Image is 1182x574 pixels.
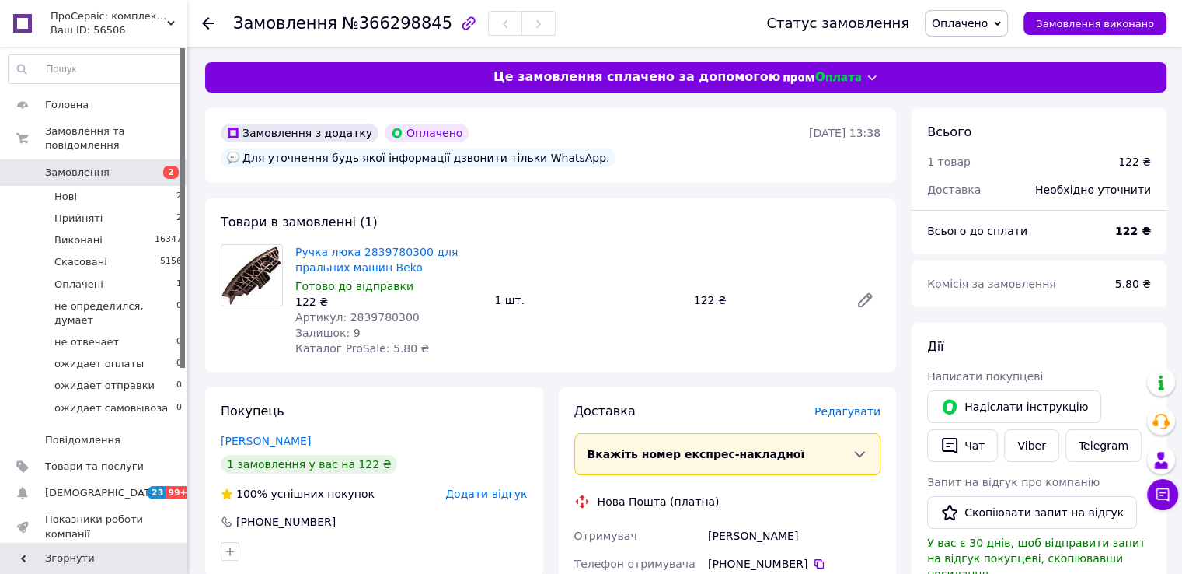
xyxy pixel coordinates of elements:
[1004,429,1058,462] a: Viber
[45,513,144,541] span: Показники роботи компанії
[295,246,458,274] a: Ручка люка 2839780300 для пральних машин Beko
[1147,479,1178,510] button: Чат з покупцем
[45,98,89,112] span: Головна
[45,486,160,500] span: [DEMOGRAPHIC_DATA]
[705,522,884,550] div: [PERSON_NAME]
[176,212,182,226] span: 2
[295,342,429,355] span: Каталог ProSale: 5.80 ₴
[927,476,1100,488] span: Запит на відгук про компанію
[148,486,166,499] span: 23
[176,379,182,393] span: 0
[927,184,981,196] span: Доставка
[221,124,378,142] div: Замовлення з додатку
[295,280,413,292] span: Готово до відправки
[235,514,337,530] div: [PHONE_NUMBER]
[1115,225,1151,237] b: 122 ₴
[221,215,378,229] span: Товари в замовленні (1)
[814,405,880,418] span: Редагувати
[54,212,103,226] span: Прийняті
[927,390,1101,423] button: Надіслати інструкцію
[233,14,337,33] span: Замовлення
[766,16,909,31] div: Статус замовлення
[1118,154,1151,170] div: 122 ₴
[708,556,880,572] div: [PHONE_NUMBER]
[342,14,452,33] span: №366298845
[54,335,119,349] span: не отвечает
[221,149,615,167] div: Для уточнення будь якої інформації дзвонити тільки WhatsApp.
[227,152,239,164] img: :speech_balloon:
[594,494,723,509] div: Нова Пошта (платна)
[927,429,998,462] button: Чат
[574,558,696,570] span: Телефон отримувача
[176,335,182,349] span: 0
[1026,173,1160,207] div: Необхідно уточнити
[1036,18,1154,30] span: Замовлення виконано
[927,339,943,354] span: Дії
[221,246,282,305] img: Ручка люка 2839780300 для пральних машин Beko
[176,357,182,371] span: 0
[221,486,375,502] div: успішних покупок
[9,55,183,83] input: Пошук
[51,9,167,23] span: ПроСервіс: комплектуючі для пральних машин та побутової техніки
[221,435,311,447] a: [PERSON_NAME]
[54,233,103,247] span: Виконані
[488,289,687,311] div: 1 шт.
[688,289,843,311] div: 122 ₴
[1023,12,1166,35] button: Замовлення виконано
[45,433,120,447] span: Повідомлення
[445,488,527,500] span: Додати відгук
[932,17,988,30] span: Оплачено
[45,166,110,180] span: Замовлення
[45,460,144,474] span: Товари та послуги
[221,455,397,474] div: 1 замовлення у вас на 122 ₴
[927,496,1137,529] button: Скопіювати запит на відгук
[176,299,182,327] span: 0
[54,299,176,327] span: не определился, думает
[54,401,168,415] span: ожидает самовывоза
[202,16,214,31] div: Повернутися назад
[163,166,179,179] span: 2
[927,278,1056,290] span: Комісія за замовлення
[160,255,182,269] span: 5156
[927,156,971,168] span: 1 товар
[927,370,1043,383] span: Написати покупцеві
[45,124,187,152] span: Замовлення та повідомлення
[588,448,805,460] span: Вкажіть номер експрес-накладної
[176,278,182,292] span: 1
[809,127,880,139] time: [DATE] 13:38
[155,233,182,247] span: 16347
[574,530,637,542] span: Отримувач
[927,225,1027,237] span: Всього до сплати
[54,278,103,292] span: Оплачені
[849,285,880,316] a: Редагувати
[1115,278,1151,290] span: 5.80 ₴
[295,327,361,339] span: Залишок: 9
[493,68,780,86] span: Це замовлення сплачено за допомогою
[54,190,77,204] span: Нові
[54,379,155,393] span: ожидает отправки
[295,294,482,310] div: 122 ₴
[54,255,107,269] span: Скасовані
[176,401,182,415] span: 0
[176,190,182,204] span: 2
[166,486,191,499] span: 99+
[1065,429,1142,462] a: Telegram
[385,124,469,142] div: Оплачено
[236,488,267,500] span: 100%
[574,404,636,418] span: Доставка
[54,357,144,371] span: ожидает оплаты
[927,124,971,139] span: Всього
[51,23,187,37] div: Ваш ID: 56506
[295,311,420,324] span: Артикул: 2839780300
[221,404,284,418] span: Покупець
